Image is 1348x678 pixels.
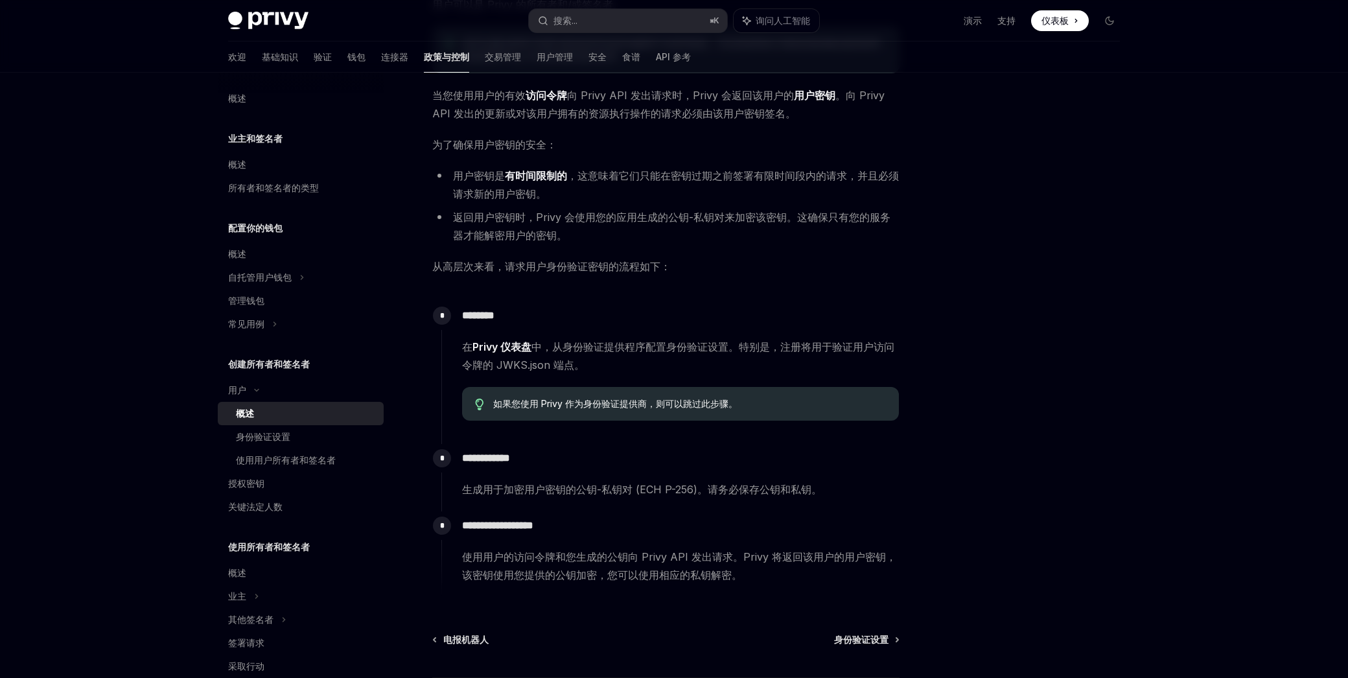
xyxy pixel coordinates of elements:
svg: 提示 [475,399,484,410]
font: ，这意味着它们只能在密钥过期之前签署有限时间段内的请求，并且必须请求新的用户密钥。 [453,169,899,200]
a: 身份验证设置 [218,425,384,449]
font: 授权密钥 [228,478,264,489]
font: 从高层次来看，请求用户身份验证密钥的流程如下： [432,260,671,273]
a: 电报机器人 [434,633,489,646]
a: 身份验证设置 [834,633,898,646]
font: ⌘ [710,16,714,25]
a: 关键法定人数 [218,495,384,519]
font: 访问令牌 [526,89,567,102]
font: 业主 [228,590,246,602]
img: 深色标志 [228,12,308,30]
font: 连接器 [381,51,408,62]
font: 所有者和签名者的类型 [228,182,319,193]
font: 身份验证设置 [834,634,889,645]
font: 验证 [314,51,332,62]
font: 使用用户所有者和签名者 [236,454,336,465]
a: 概述 [218,402,384,425]
a: 签署请求 [218,631,384,655]
a: 概述 [218,242,384,266]
font: 使用所有者和签名者 [228,541,310,552]
font: 演示 [964,15,982,26]
font: 询问人工智能 [756,15,810,26]
font: K [714,16,719,25]
a: 欢迎 [228,41,246,73]
font: 为了确保用户密钥的安全： [432,138,557,151]
button: 搜索...⌘K [529,9,727,32]
a: 概述 [218,87,384,110]
a: 管理钱包 [218,289,384,312]
button: 询问人工智能 [734,9,819,32]
font: 政策与控制 [424,51,469,62]
font: 如果您使用 Privy 作为身份验证提供商，则可以跳过此步骤。 [493,398,738,409]
button: 切换暗模式 [1099,10,1120,31]
font: 基础知识 [262,51,298,62]
font: 概述 [228,93,246,104]
a: 钱包 [347,41,366,73]
font: 概述 [228,159,246,170]
font: 管理钱包 [228,295,264,306]
font: 安全 [588,51,607,62]
font: 业主和签名者 [228,133,283,144]
font: 签署请求 [228,637,264,648]
font: 用户管理 [537,51,573,62]
a: API 参考 [656,41,691,73]
font: 生成用于加密用户密钥的公钥-私钥对 (ECH P-256)。请务必保存公钥和私钥。 [462,483,822,496]
font: 配置你的钱包 [228,222,283,233]
a: 支持 [997,14,1016,27]
a: 概述 [218,561,384,585]
font: 食谱 [622,51,640,62]
font: 概述 [236,408,254,419]
font: 概述 [228,567,246,578]
a: 演示 [964,14,982,27]
a: 交易管理 [485,41,521,73]
font: 使用用户的访问令牌和您生成的公钥向 Privy API 发出请求。Privy 将返回该用户的用户密钥，该密钥使用您提供的公钥加密，您可以使用相应的私钥解密。 [462,550,896,581]
font: 搜索... [553,15,577,26]
font: 概述 [228,248,246,259]
font: 关键法定人数 [228,501,283,512]
font: 在 [462,340,472,353]
a: 安全 [588,41,607,73]
a: 授权密钥 [218,472,384,495]
font: 向 Privy API 发出请求时，Privy 会返回该用户的 [567,89,794,102]
font: 仪表板 [1041,15,1069,26]
a: 使用用户所有者和签名者 [218,449,384,472]
font: 用户密钥是 [453,169,505,182]
font: 支持 [997,15,1016,26]
font: 其他签名者 [228,614,273,625]
a: 仪表板 [1031,10,1089,31]
font: 采取行动 [228,660,264,672]
font: 创建所有者和签名者 [228,358,310,369]
a: 食谱 [622,41,640,73]
a: 所有者和签名者的类型 [218,176,384,200]
a: 政策与控制 [424,41,469,73]
a: 用户管理 [537,41,573,73]
font: 用户 [228,384,246,395]
a: 采取行动 [218,655,384,678]
font: 中，从身份验证提供程序配置身份验证设置。特别是，注册将用于验证用户访问令牌的 JWKS.json 端点。 [462,340,894,371]
font: Privy 仪表盘 [472,340,531,353]
font: 有时间限制的 [505,169,567,182]
font: 自托管用户钱包 [228,272,292,283]
font: 身份验证设置 [236,431,290,442]
a: 基础知识 [262,41,298,73]
a: 验证 [314,41,332,73]
font: 交易管理 [485,51,521,62]
a: 连接器 [381,41,408,73]
font: 用户密钥 [794,89,835,102]
font: API 参考 [656,51,691,62]
a: 概述 [218,153,384,176]
font: 当您使用用户的有效 [432,89,526,102]
font: 返回用户密钥时，Privy 会使用您的应用生成的公钥-私钥对来加密该密钥。这确保只有您的服务器才能解密用户的密钥。 [453,211,890,242]
font: 欢迎 [228,51,246,62]
font: 钱包 [347,51,366,62]
a: Privy 仪表盘 [472,340,531,354]
font: 电报机器人 [443,634,489,645]
font: 常见用例 [228,318,264,329]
